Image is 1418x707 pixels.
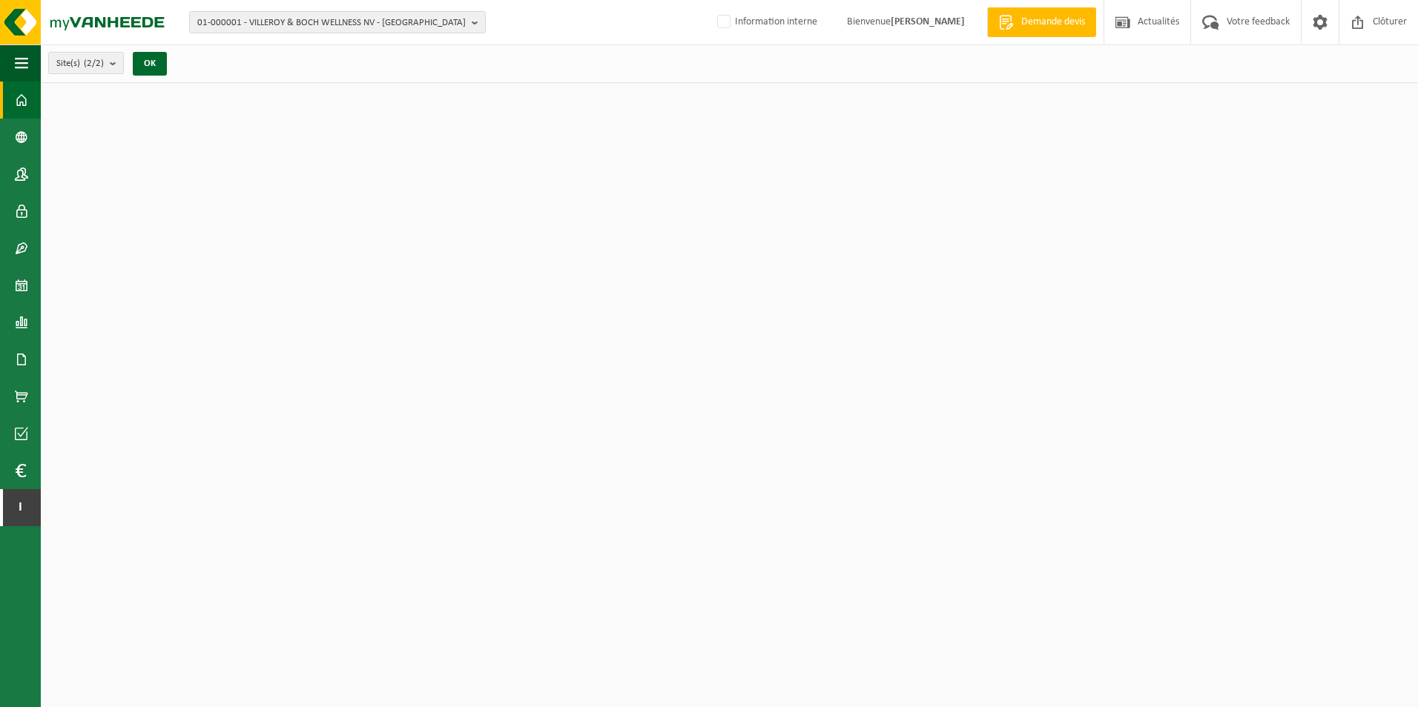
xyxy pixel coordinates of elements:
[197,12,466,34] span: 01-000001 - VILLEROY & BOCH WELLNESS NV - [GEOGRAPHIC_DATA]
[15,489,26,526] span: I
[48,52,124,74] button: Site(s)(2/2)
[189,11,486,33] button: 01-000001 - VILLEROY & BOCH WELLNESS NV - [GEOGRAPHIC_DATA]
[1018,15,1089,30] span: Demande devis
[133,52,167,76] button: OK
[56,53,104,75] span: Site(s)
[891,16,965,27] strong: [PERSON_NAME]
[84,59,104,68] count: (2/2)
[987,7,1096,37] a: Demande devis
[714,11,817,33] label: Information interne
